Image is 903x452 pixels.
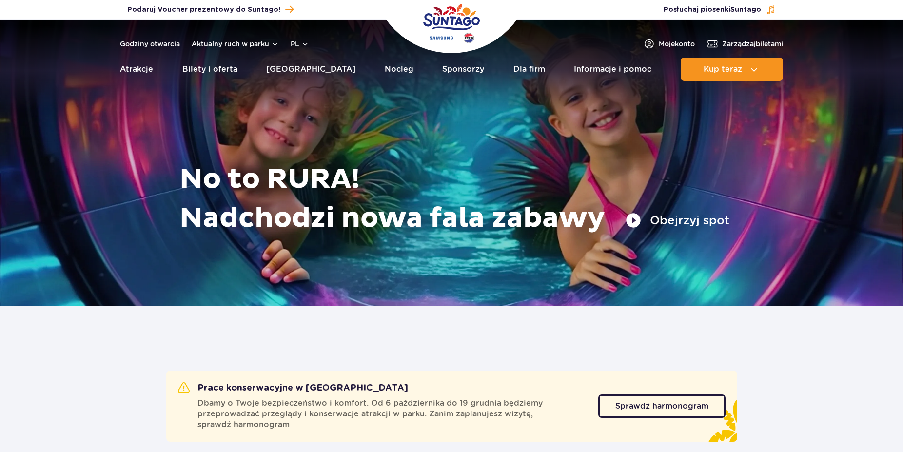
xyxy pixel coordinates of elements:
a: Sprawdź harmonogram [598,394,726,418]
a: [GEOGRAPHIC_DATA] [266,58,355,81]
a: Podaruj Voucher prezentowy do Suntago! [127,3,294,16]
a: Atrakcje [120,58,153,81]
a: Zarządzajbiletami [707,38,783,50]
span: Podaruj Voucher prezentowy do Suntago! [127,5,280,15]
a: Sponsorzy [442,58,484,81]
span: Zarządzaj biletami [722,39,783,49]
span: Posłuchaj piosenki [664,5,761,15]
a: Godziny otwarcia [120,39,180,49]
a: Mojekonto [643,38,695,50]
span: Kup teraz [704,65,742,74]
button: Kup teraz [681,58,783,81]
span: Suntago [730,6,761,13]
span: Sprawdź harmonogram [615,402,708,410]
h1: No to RURA! Nadchodzi nowa fala zabawy [179,160,729,238]
button: Aktualny ruch w parku [192,40,279,48]
h2: Prace konserwacyjne w [GEOGRAPHIC_DATA] [178,382,408,394]
span: Moje konto [659,39,695,49]
a: Nocleg [385,58,413,81]
button: Posłuchaj piosenkiSuntago [664,5,776,15]
button: pl [291,39,309,49]
span: Dbamy o Twoje bezpieczeństwo i komfort. Od 6 października do 19 grudnia będziemy przeprowadzać pr... [197,398,587,430]
button: Obejrzyj spot [626,213,729,228]
a: Bilety i oferta [182,58,237,81]
a: Dla firm [513,58,545,81]
a: Informacje i pomoc [574,58,651,81]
